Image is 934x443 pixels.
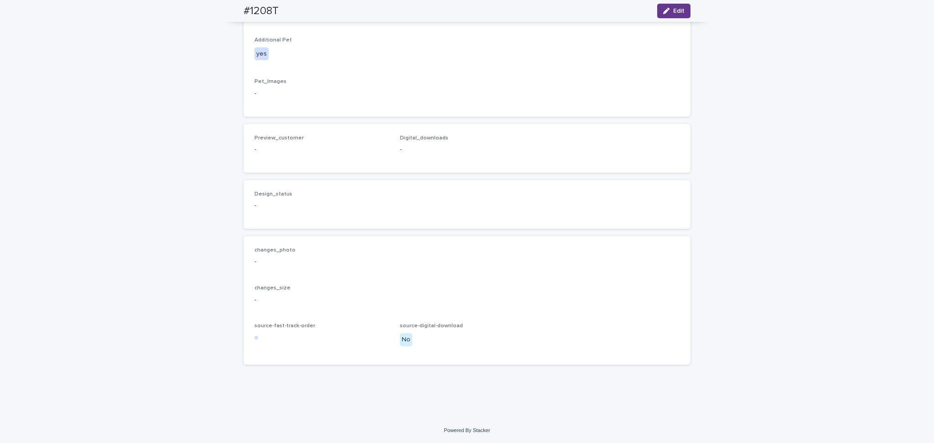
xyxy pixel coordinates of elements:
p: - [254,89,680,98]
span: Additional Pet [254,37,292,43]
a: Powered By Stacker [444,428,490,433]
p: - [254,295,680,305]
span: changes_size [254,285,291,291]
div: No [400,333,412,346]
div: yes [254,47,269,61]
span: changes_photo [254,247,296,253]
p: - [400,145,534,155]
span: Edit [673,8,685,14]
span: Digital_downloads [400,135,448,141]
span: Pet_Images [254,79,286,84]
span: Design_status [254,191,292,197]
h2: #1208T [244,5,279,18]
button: Edit [657,4,690,18]
p: - [254,145,389,155]
span: source-fast-track-order [254,323,315,329]
span: Preview_customer [254,135,304,141]
p: - [254,257,680,267]
span: source-digital-download [400,323,463,329]
p: - [254,201,389,211]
